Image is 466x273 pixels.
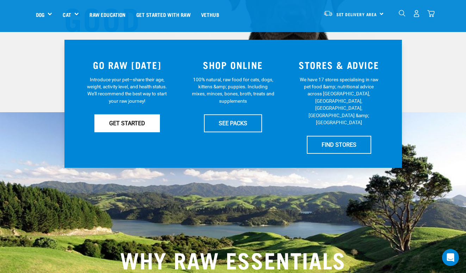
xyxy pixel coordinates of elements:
p: 100% natural, raw food for cats, dogs, kittens &amp; puppies. Including mixes, minces, bones, bro... [192,76,274,105]
div: Open Intercom Messenger [442,249,459,266]
a: FIND STORES [307,136,371,153]
a: Get started with Raw [131,0,196,28]
a: Cat [63,11,71,19]
span: Set Delivery Area [336,13,377,15]
img: user.png [413,10,420,17]
a: Raw Education [84,0,131,28]
img: van-moving.png [323,10,333,17]
a: Dog [36,11,44,19]
p: Introduce your pet—share their age, weight, activity level, and health status. We'll recommend th... [86,76,168,105]
a: GET STARTED [94,114,160,132]
a: Vethub [196,0,224,28]
h2: WHY RAW ESSENTIALS [36,247,430,272]
h3: STORES & ADVICE [290,59,388,70]
img: home-icon-1@2x.png [399,10,405,17]
h3: SHOP ONLINE [184,59,282,70]
h3: GO RAW [DATE] [79,59,176,70]
a: SEE PACKS [204,114,262,132]
img: home-icon@2x.png [427,10,435,17]
p: We have 17 stores specialising in raw pet food &amp; nutritional advice across [GEOGRAPHIC_DATA],... [298,76,380,126]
